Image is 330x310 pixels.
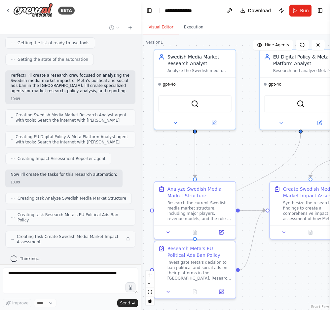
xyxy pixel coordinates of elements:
button: Hide Agents [253,40,293,50]
button: zoom in [146,271,154,279]
g: Edge from 9b809780-8bc9-4d6e-b196-6edb8a1ac2f0 to cbcbe6d3-3702-4660-8a3c-4afb523a6e8c [240,207,266,214]
div: Analyze Swedish Media Market StructureResearch the current Swedish media market structure, includ... [154,181,236,240]
p: Now I'll create the tasks for this research automation: [11,172,117,177]
button: Open in side panel [210,288,233,296]
img: Logo [13,3,53,18]
button: Start a new chat [125,24,135,32]
nav: breadcrumb [165,7,199,14]
span: Creating Swedish Media Market Research Analyst agent with tools: Search the internet with [PERSON... [16,112,129,123]
g: Edge from f91678fb-7dce-4df1-b668-eaa076be8900 to cbcbe6d3-3702-4660-8a3c-4afb523a6e8c [240,207,266,273]
g: Edge from 2f41340f-da5a-4287-98bc-c42560d1716a to f91678fb-7dce-4df1-b668-eaa076be8900 [192,134,304,237]
span: Send [120,300,130,306]
g: Edge from 56b1673b-765a-44b7-b11f-cf65a3aba92f to 9b809780-8bc9-4d6e-b196-6edb8a1ac2f0 [192,134,198,177]
img: SerperDevTool [191,100,199,108]
button: fit view [146,288,154,296]
span: Improve [12,300,28,306]
div: BETA [58,7,75,15]
p: Perfect! I'll create a research crew focused on analyzing the Swedish media market impact of Meta... [11,73,130,94]
button: Execution [179,20,209,34]
div: Research the current Swedish media market structure, including major players, revenue models, and... [167,200,232,221]
span: gpt-4o [269,82,281,87]
img: SerperDevTool [297,100,305,108]
span: gpt-4o [163,82,176,87]
span: Getting the state of the automation [18,57,88,62]
span: Creating task Create Swedish Media Market Impact Assessment [17,234,122,245]
button: Show right sidebar [315,6,325,15]
a: React Flow attribution [311,305,329,309]
div: Swedish Media Market Research Analyst [167,54,232,67]
div: Version 1 [146,40,163,45]
div: Research Meta's EU Political Ads Ban Policy [167,245,232,258]
div: 10:09 [11,97,130,101]
button: Open in side panel [196,119,233,127]
span: Creating task Research Meta's EU Political Ads Ban Policy [18,212,130,223]
div: 10:09 [11,180,117,185]
span: Creating EU Digital Policy & Meta Platform Analyst agent with tools: Search the internet with [PE... [16,134,129,145]
button: No output available [181,228,209,236]
span: Hide Agents [265,42,289,48]
span: Thinking... [20,256,41,261]
button: Switch to previous chat [106,24,122,32]
button: Visual Editor [143,20,179,34]
button: zoom out [146,279,154,288]
button: Run [289,5,312,17]
div: Investigate Meta's decision to ban political and social ads on their platforms in the [GEOGRAPHIC... [167,260,232,281]
span: Run [300,7,309,14]
div: Research Meta's EU Political Ads Ban PolicyInvestigate Meta's decision to ban political and socia... [154,241,236,299]
div: Analyze Swedish Media Market Structure [167,186,232,199]
button: Click to speak your automation idea [126,282,135,292]
button: Download [238,5,274,17]
button: Improve [3,299,31,307]
textarea: To enrich screen reader interactions, please activate Accessibility in Grammarly extension settings [3,267,138,294]
span: Creating Impact Assessment Reporter agent [18,156,106,161]
span: Creating task Analyze Swedish Media Market Structure [18,196,126,201]
button: No output available [296,228,324,236]
div: Swedish Media Market Research AnalystAnalyze the Swedish media market landscape, including advert... [154,49,236,130]
button: No output available [181,288,209,296]
div: Analyze the Swedish media market landscape, including advertising revenue structures, key players... [167,68,232,73]
button: Send [117,299,138,307]
div: React Flow controls [146,271,154,305]
button: Open in side panel [210,228,233,236]
span: Getting the list of ready-to-use tools [18,40,90,46]
span: Download [248,7,271,14]
button: toggle interactivity [146,296,154,305]
button: Hide left sidebar [145,6,154,15]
